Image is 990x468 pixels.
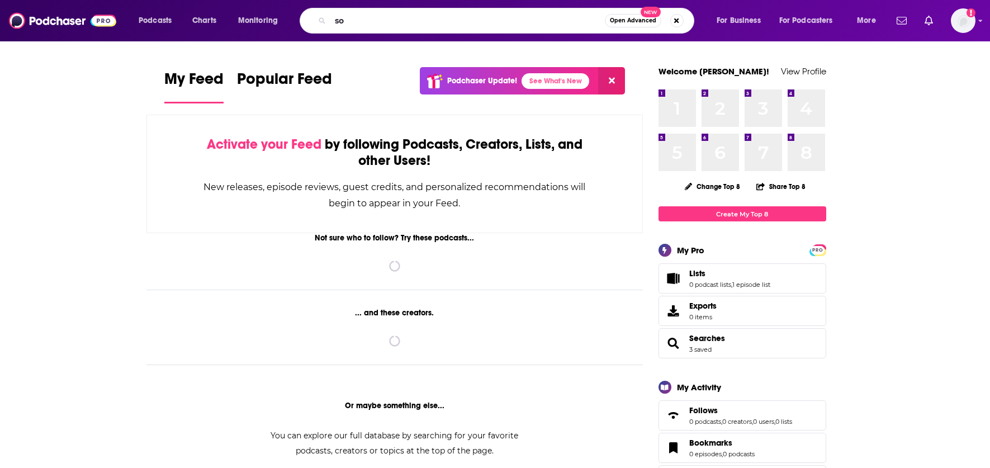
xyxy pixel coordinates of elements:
span: For Podcasters [779,13,833,29]
a: Show notifications dropdown [892,11,911,30]
a: Follows [662,408,685,423]
a: My Feed [164,69,224,103]
a: Bookmarks [689,438,755,448]
span: New [641,7,661,17]
span: Monitoring [238,13,278,29]
button: open menu [849,12,890,30]
input: Search podcasts, credits, & more... [330,12,605,30]
span: Bookmarks [689,438,732,448]
span: Bookmarks [659,433,826,463]
button: open menu [131,12,186,30]
div: by following Podcasts, Creators, Lists, and other Users! [203,136,587,169]
svg: Add a profile image [967,8,975,17]
div: Or maybe something else... [146,401,643,410]
div: Not sure who to follow? Try these podcasts... [146,233,643,243]
a: View Profile [781,66,826,77]
button: open menu [709,12,775,30]
span: , [721,418,722,426]
span: Follows [689,405,718,415]
span: Exports [689,301,717,311]
div: ... and these creators. [146,308,643,318]
span: 0 items [689,313,717,321]
a: Follows [689,405,792,415]
span: My Feed [164,69,224,95]
a: Lists [689,268,770,278]
span: , [722,450,723,458]
a: Welcome [PERSON_NAME]! [659,66,769,77]
a: Searches [689,333,725,343]
span: Charts [192,13,216,29]
span: Follows [659,400,826,431]
span: Exports [662,303,685,319]
span: , [752,418,753,426]
div: You can explore our full database by searching for your favorite podcasts, creators or topics at ... [257,428,532,458]
a: 0 podcasts [689,418,721,426]
a: PRO [811,245,825,254]
img: Podchaser - Follow, Share and Rate Podcasts [9,10,116,31]
a: Charts [185,12,223,30]
a: Lists [662,271,685,286]
img: User Profile [951,8,975,33]
span: Open Advanced [610,18,656,23]
div: New releases, episode reviews, guest credits, and personalized recommendations will begin to appe... [203,179,587,211]
div: My Activity [677,382,721,393]
button: open menu [772,12,849,30]
span: , [731,281,732,289]
span: , [774,418,775,426]
a: Bookmarks [662,440,685,456]
button: Show profile menu [951,8,975,33]
span: Popular Feed [237,69,332,95]
div: My Pro [677,245,704,256]
a: 0 creators [722,418,752,426]
span: Podcasts [139,13,172,29]
div: Search podcasts, credits, & more... [310,8,705,34]
a: 3 saved [689,346,712,353]
a: 0 podcasts [723,450,755,458]
span: PRO [811,246,825,254]
span: More [857,13,876,29]
span: For Business [717,13,761,29]
button: open menu [230,12,292,30]
a: Exports [659,296,826,326]
a: 0 users [753,418,774,426]
span: Activate your Feed [207,136,321,153]
a: 0 episodes [689,450,722,458]
a: Searches [662,335,685,351]
button: Open AdvancedNew [605,14,661,27]
button: Share Top 8 [756,176,806,197]
a: Create My Top 8 [659,206,826,221]
span: Searches [659,328,826,358]
a: Show notifications dropdown [920,11,937,30]
span: Lists [659,263,826,294]
span: Logged in as WE_Broadcast [951,8,975,33]
a: See What's New [522,73,589,89]
a: Popular Feed [237,69,332,103]
span: Lists [689,268,705,278]
a: 0 podcast lists [689,281,731,289]
button: Change Top 8 [678,179,747,193]
p: Podchaser Update! [447,76,517,86]
a: 0 lists [775,418,792,426]
a: 1 episode list [732,281,770,289]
